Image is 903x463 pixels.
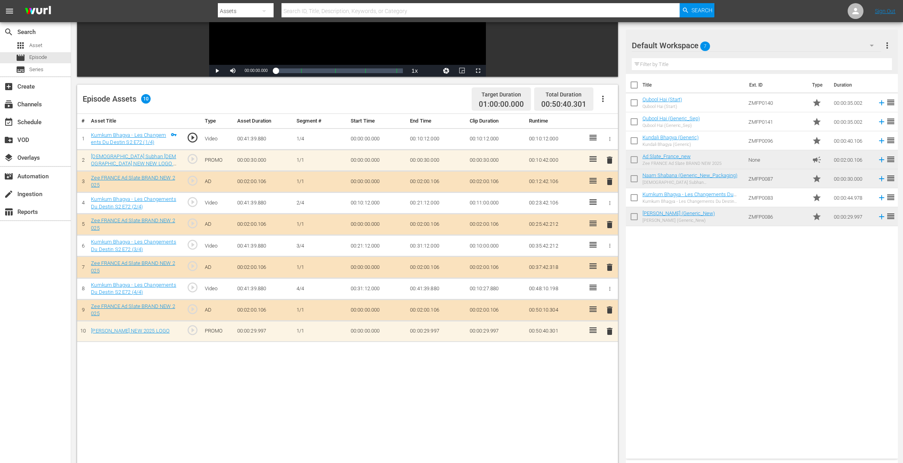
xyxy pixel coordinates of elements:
[348,299,407,321] td: 00:00:00.000
[642,180,742,185] div: [DEMOGRAPHIC_DATA] Subhan [DEMOGRAPHIC_DATA] NEW NEW LOGO 2025
[875,8,895,14] a: Sign Out
[877,193,886,202] svg: Add to Episode
[234,321,293,342] td: 00:00:29.997
[812,136,822,146] span: Promo
[29,53,47,61] span: Episode
[642,172,737,178] a: Naam Shabana (Generic_New_Packaging)
[807,74,829,96] th: Type
[91,303,175,317] a: Zee FRANCE Ad Slate BRAND NEW 2025
[454,65,470,77] button: Picture-in-Picture
[91,260,175,274] a: Zee FRANCE Ad Slate BRAND NEW 2025
[745,169,809,188] td: ZMFP0087
[407,171,466,192] td: 00:02:00.106
[831,93,874,112] td: 00:00:35.002
[467,257,526,278] td: 00:02:00.106
[605,263,614,272] span: delete
[234,149,293,171] td: 00:00:30.000
[225,65,241,77] button: Mute
[541,89,586,100] div: Total Duration
[234,128,293,149] td: 00:41:39.880
[467,171,526,192] td: 00:02:00.106
[467,278,526,299] td: 00:10:27.880
[886,98,895,107] span: reorder
[202,257,234,278] td: AD
[202,235,234,257] td: Video
[77,235,88,257] td: 6
[642,161,722,166] div: Zee FRANCE Ad Slate BRAND NEW 2025
[91,217,175,231] a: Zee FRANCE Ad Slate BRAND NEW 2025
[605,220,614,229] span: delete
[467,321,526,342] td: 00:00:29.997
[348,278,407,299] td: 00:31:12.000
[541,100,586,109] span: 00:50:40.301
[4,153,13,163] span: Overlays
[744,74,807,96] th: Ext. ID
[632,34,882,57] div: Default Workspace
[605,325,614,337] button: delete
[187,303,198,315] span: play_circle_outline
[187,282,198,293] span: play_circle_outline
[526,128,585,149] td: 00:10:12.000
[348,235,407,257] td: 00:21:12.000
[4,135,13,145] span: VOD
[745,150,809,169] td: None
[745,207,809,226] td: ZMFP0086
[91,132,166,146] a: Kumkum Bhagya - Les Changements Du Destin S2 E72 (1/4)
[202,171,234,192] td: AD
[831,169,874,188] td: 00:00:30.000
[526,171,585,192] td: 00:12:42.106
[745,131,809,150] td: ZMFP0096
[77,214,88,235] td: 5
[77,193,88,214] td: 4
[605,155,614,165] span: delete
[293,235,348,257] td: 3/4
[886,117,895,126] span: reorder
[348,128,407,149] td: 00:00:00.000
[479,100,524,109] span: 01:00:00.000
[77,278,88,299] td: 8
[83,94,151,104] div: Episode Assets
[877,212,886,221] svg: Add to Episode
[812,155,822,164] span: campaign
[4,27,13,37] span: Search
[293,278,348,299] td: 4/4
[526,214,585,235] td: 00:25:42.212
[812,193,822,202] span: Promo
[91,328,170,334] a: [PERSON_NAME] NEW 2025 LOGO
[293,149,348,171] td: 1/1
[812,174,822,183] span: Promo
[605,327,614,336] span: delete
[526,114,585,129] th: Runtime
[348,193,407,214] td: 00:10:12.000
[526,299,585,321] td: 00:50:10.304
[526,149,585,171] td: 00:10:42.000
[209,65,225,77] button: Play
[467,128,526,149] td: 00:10:12.000
[234,214,293,235] td: 00:02:00.106
[605,304,614,316] button: delete
[16,65,25,74] span: Series
[745,188,809,207] td: ZMFP0083
[4,207,13,217] span: Reports
[293,128,348,149] td: 1/4
[187,324,198,336] span: play_circle_outline
[605,176,614,187] button: delete
[293,193,348,214] td: 2/4
[348,171,407,192] td: 00:00:00.000
[642,134,699,140] a: Kundali Bhagya (Generic)
[467,299,526,321] td: 00:02:00.106
[745,112,809,131] td: ZMFP0141
[407,114,466,129] th: End Time
[886,155,895,164] span: reorder
[187,239,198,251] span: play_circle_outline
[407,235,466,257] td: 00:31:12.000
[91,196,176,210] a: Kumkum Bhagya - Les Changements Du Destin S2 E72 (2/4)
[680,3,714,17] button: Search
[467,149,526,171] td: 00:00:30.000
[438,65,454,77] button: Jump To Time
[745,93,809,112] td: ZMFP0140
[19,2,57,21] img: ans4CAIJ8jUAAAAAAAAAAAAAAAAAAAAAAAAgQb4GAAAAAAAAAAAAAAAAAAAAAAAAJMjXAAAAAAAAAAAAAAAAAAAAAAAAgAT5G...
[877,174,886,183] svg: Add to Episode
[605,219,614,230] button: delete
[642,74,744,96] th: Title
